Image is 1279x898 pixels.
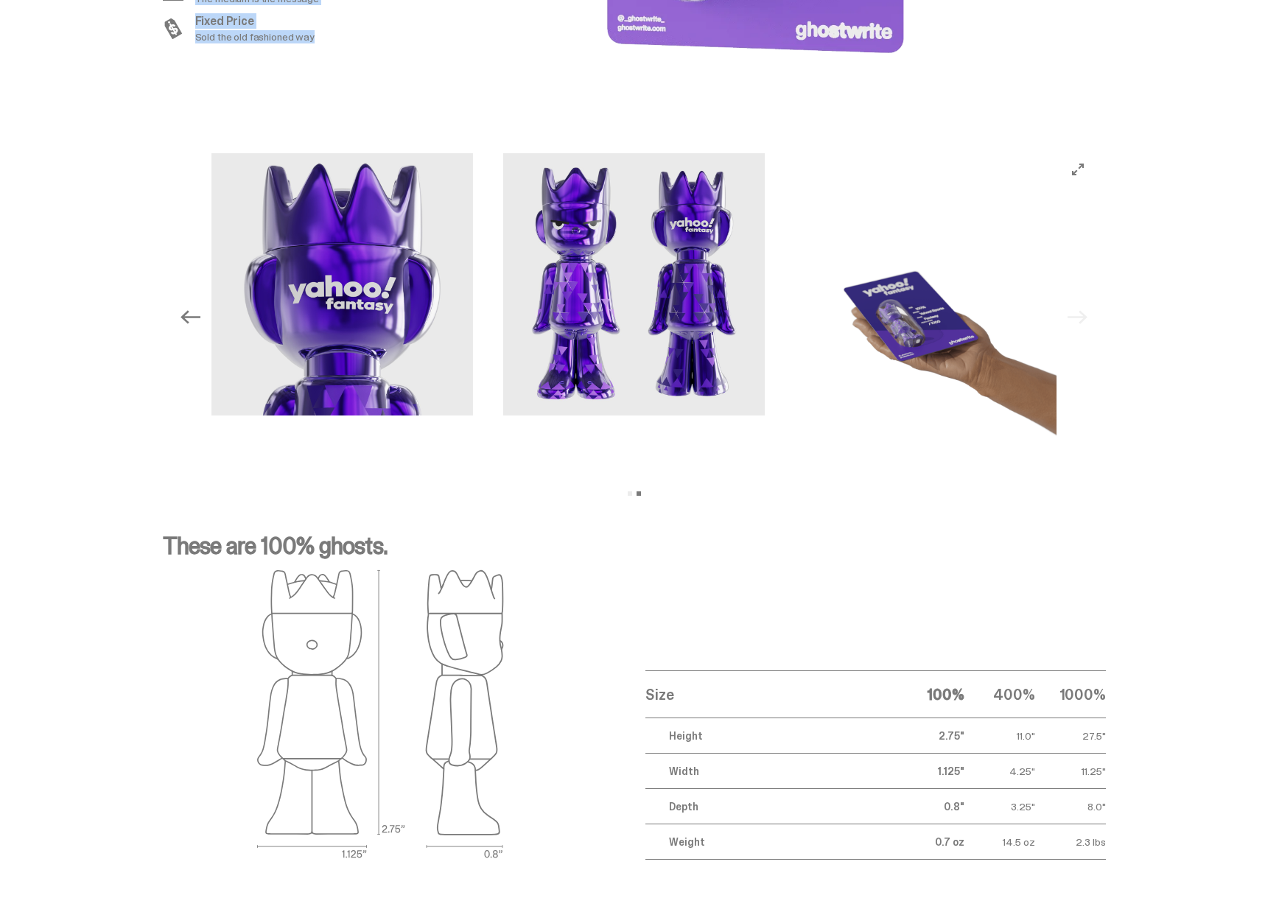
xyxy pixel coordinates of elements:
[645,824,893,860] td: Weight
[257,569,505,860] img: ghost outlines spec
[894,789,964,824] td: 0.8"
[894,754,964,789] td: 1.125"
[628,491,632,496] button: View slide 1
[894,718,964,754] td: 2.75"
[645,671,893,718] th: Size
[894,824,964,860] td: 0.7 oz
[175,301,207,333] button: Previous
[195,32,315,42] p: Sold the old fashioned way
[502,153,765,415] img: Yahoo-MG-6.png
[1035,718,1106,754] td: 27.5"
[964,671,1035,718] th: 400%
[894,671,964,718] th: 100%
[163,534,1106,569] p: These are 100% ghosts.
[645,754,893,789] td: Width
[964,718,1035,754] td: 11.0"
[1069,161,1087,178] button: View full-screen
[964,754,1035,789] td: 4.25"
[1035,824,1106,860] td: 2.3 lbs
[1035,789,1106,824] td: 8.0"
[964,789,1035,824] td: 3.25"
[645,789,893,824] td: Depth
[1035,754,1106,789] td: 11.25"
[795,153,1057,481] img: Yahoo-HG---8.png
[195,15,315,27] p: Fixed Price
[1035,671,1106,718] th: 1000%
[637,491,641,496] button: View slide 2
[211,153,473,415] img: Yahoo-MG-4.png
[964,824,1035,860] td: 14.5 oz
[645,718,893,754] td: Height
